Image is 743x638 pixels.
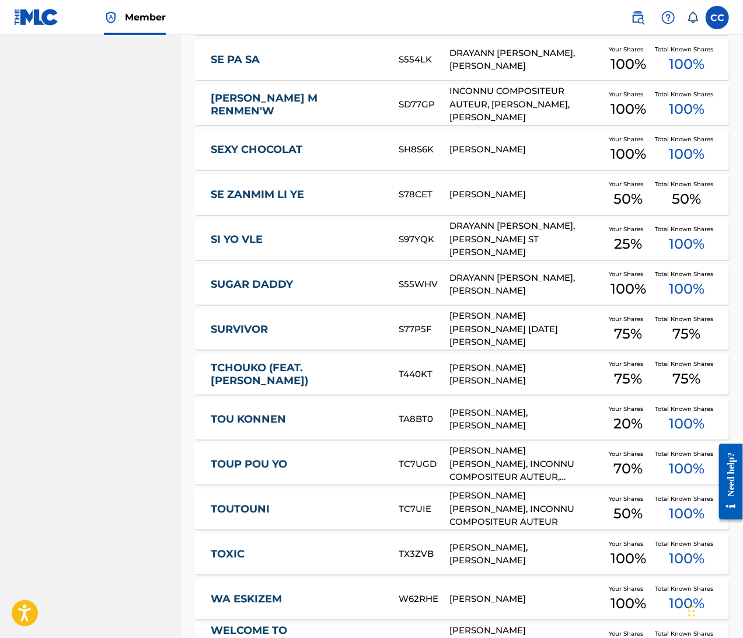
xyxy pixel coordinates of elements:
span: 100 % [611,548,646,569]
span: Total Known Shares [655,494,718,503]
span: Your Shares [609,539,648,548]
div: [PERSON_NAME] [449,143,602,156]
span: 100 % [669,99,704,120]
div: TA8BT0 [399,413,449,426]
span: 100 % [669,503,704,524]
div: DRAYANN [PERSON_NAME], [PERSON_NAME] [449,47,602,73]
div: S78CET [399,188,449,201]
a: SE PA SA [211,53,383,67]
span: Your Shares [609,360,648,368]
span: 25 % [615,233,643,254]
div: INCONNU COMPOSITEUR AUTEUR, [PERSON_NAME], [PERSON_NAME] [449,85,602,124]
div: SD77GP [399,98,449,111]
span: Total Known Shares [655,360,718,368]
span: 100 % [611,54,646,75]
span: 100 % [611,278,646,299]
span: 100 % [669,233,704,254]
div: [PERSON_NAME], [PERSON_NAME] [449,541,602,567]
span: 50 % [672,189,702,210]
span: 50 % [614,503,643,524]
span: Your Shares [609,45,648,54]
a: SURVIVOR [211,323,383,336]
div: S77P5F [399,323,449,336]
a: WA ESKIZEM [211,592,383,606]
span: 100 % [611,99,646,120]
span: Total Known Shares [655,270,718,278]
div: SH8S6K [399,143,449,156]
span: Total Known Shares [655,449,718,458]
a: SEXY CHOCOLAT [211,143,383,156]
div: [PERSON_NAME] [PERSON_NAME], INCONNU COMPOSITEUR AUTEUR, [PERSON_NAME] [449,444,602,484]
div: [PERSON_NAME] [449,592,602,606]
div: TX3ZVB [399,548,449,561]
div: [PERSON_NAME], [PERSON_NAME] [449,406,602,433]
img: help [661,11,675,25]
div: [PERSON_NAME] [PERSON_NAME], INCONNU COMPOSITEUR AUTEUR [449,489,602,529]
span: 20 % [614,413,643,434]
div: [PERSON_NAME] [449,188,602,201]
span: Total Known Shares [655,180,718,189]
a: TCHOUKO (FEAT. [PERSON_NAME]) [211,361,383,388]
span: Your Shares [609,270,648,278]
a: [PERSON_NAME] M RENMEN'W [211,92,383,118]
a: TOUP POU YO [211,458,383,471]
span: 50 % [614,189,643,210]
span: Total Known Shares [655,629,718,638]
span: 100 % [669,413,704,434]
span: 100 % [669,278,704,299]
span: Your Shares [609,315,648,323]
div: TC7UIE [399,503,449,516]
a: TOU KONNEN [211,413,383,426]
a: SUGAR DADDY [211,278,383,291]
div: DRAYANN [PERSON_NAME], [PERSON_NAME] ST [PERSON_NAME] [449,219,602,259]
div: [PERSON_NAME] [PERSON_NAME] [DATE][PERSON_NAME] [449,309,602,349]
div: Notifications [687,12,699,23]
div: S554LK [399,53,449,67]
div: TC7UGD [399,458,449,471]
img: search [631,11,645,25]
span: 100 % [669,593,704,614]
a: TOUTOUNI [211,503,383,516]
div: Drag [688,594,695,629]
a: SE ZANMIM LI YE [211,188,383,201]
span: Your Shares [609,225,648,233]
span: Your Shares [609,449,648,458]
span: 100 % [611,593,646,614]
span: Total Known Shares [655,584,718,593]
span: Total Known Shares [655,405,718,413]
span: Your Shares [609,135,648,144]
a: TOXIC [211,548,383,561]
div: S97YQK [399,233,449,246]
div: W62RHE [399,592,449,606]
div: User Menu [706,6,729,29]
span: Total Known Shares [655,315,718,323]
div: DRAYANN [PERSON_NAME], [PERSON_NAME] [449,271,602,298]
span: 75 % [673,368,701,389]
span: Your Shares [609,90,648,99]
span: 100 % [669,144,704,165]
span: Your Shares [609,584,648,593]
span: 100 % [669,458,704,479]
img: MLC Logo [14,9,59,26]
span: Your Shares [609,180,648,189]
span: Your Shares [609,405,648,413]
div: T440KT [399,368,449,381]
iframe: Chat Widget [685,582,743,638]
span: Total Known Shares [655,539,718,548]
div: S55WHV [399,278,449,291]
span: Your Shares [609,629,648,638]
span: 75 % [673,323,701,344]
span: 100 % [611,144,646,165]
a: SI YO VLE [211,233,383,246]
div: Help [657,6,680,29]
span: Total Known Shares [655,45,718,54]
span: Total Known Shares [655,135,718,144]
div: [PERSON_NAME] [PERSON_NAME] [449,361,602,388]
span: Total Known Shares [655,225,718,233]
span: Total Known Shares [655,90,718,99]
span: 100 % [669,54,704,75]
span: 70 % [614,458,643,479]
